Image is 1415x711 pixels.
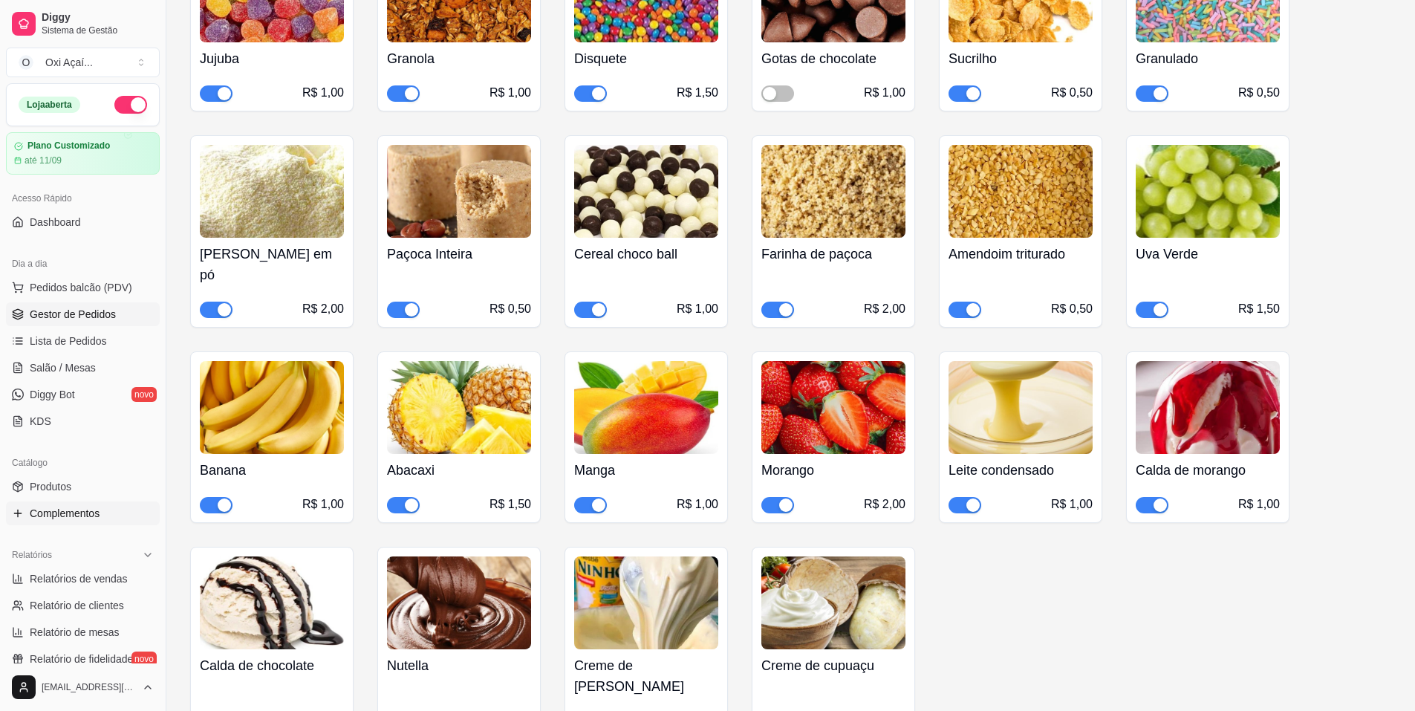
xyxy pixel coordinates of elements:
[1136,244,1280,264] h4: Uva Verde
[302,496,344,513] div: R$ 1,00
[30,360,96,375] span: Salão / Mesas
[1051,496,1093,513] div: R$ 1,00
[19,55,33,70] span: O
[200,244,344,285] h4: [PERSON_NAME] em pó
[302,300,344,318] div: R$ 2,00
[30,506,100,521] span: Complementos
[42,25,154,36] span: Sistema de Gestão
[1136,460,1280,481] h4: Calda de morango
[30,598,124,613] span: Relatório de clientes
[30,414,51,429] span: KDS
[761,556,905,649] img: product-image
[30,571,128,586] span: Relatórios de vendas
[200,556,344,649] img: product-image
[677,300,718,318] div: R$ 1,00
[6,302,160,326] a: Gestor de Pedidos
[574,361,718,454] img: product-image
[761,460,905,481] h4: Morango
[1136,48,1280,69] h4: Granulado
[30,215,81,230] span: Dashboard
[30,625,120,640] span: Relatório de mesas
[200,145,344,238] img: product-image
[200,48,344,69] h4: Jujuba
[6,669,160,705] button: [EMAIL_ADDRESS][DOMAIN_NAME]
[6,6,160,42] a: DiggySistema de Gestão
[864,84,905,102] div: R$ 1,00
[6,647,160,671] a: Relatório de fidelidadenovo
[1136,145,1280,238] img: product-image
[6,620,160,644] a: Relatório de mesas
[200,460,344,481] h4: Banana
[6,475,160,499] a: Produtos
[949,48,1093,69] h4: Sucrilho
[574,556,718,649] img: product-image
[42,11,154,25] span: Diggy
[302,84,344,102] div: R$ 1,00
[6,186,160,210] div: Acesso Rápido
[761,655,905,676] h4: Creme de cupuaçu
[1238,496,1280,513] div: R$ 1,00
[574,655,718,697] h4: Creme de [PERSON_NAME]
[761,48,905,69] h4: Gotas de chocolate
[200,655,344,676] h4: Calda de chocolate
[387,460,531,481] h4: Abacaxi
[761,244,905,264] h4: Farinha de paçoca
[387,145,531,238] img: product-image
[489,496,531,513] div: R$ 1,50
[1238,84,1280,102] div: R$ 0,50
[6,356,160,380] a: Salão / Mesas
[949,145,1093,238] img: product-image
[114,96,147,114] button: Alterar Status
[42,681,136,693] span: [EMAIL_ADDRESS][DOMAIN_NAME]
[6,329,160,353] a: Lista de Pedidos
[30,307,116,322] span: Gestor de Pedidos
[6,252,160,276] div: Dia a dia
[1051,84,1093,102] div: R$ 0,50
[677,84,718,102] div: R$ 1,50
[387,556,531,649] img: product-image
[677,496,718,513] div: R$ 1,00
[200,361,344,454] img: product-image
[864,496,905,513] div: R$ 2,00
[574,48,718,69] h4: Disquete
[12,549,52,561] span: Relatórios
[6,276,160,299] button: Pedidos balcão (PDV)
[6,451,160,475] div: Catálogo
[6,383,160,406] a: Diggy Botnovo
[387,48,531,69] h4: Granola
[27,140,110,152] article: Plano Customizado
[387,361,531,454] img: product-image
[1136,361,1280,454] img: product-image
[761,361,905,454] img: product-image
[489,84,531,102] div: R$ 1,00
[1051,300,1093,318] div: R$ 0,50
[489,300,531,318] div: R$ 0,50
[6,132,160,175] a: Plano Customizadoaté 11/09
[6,567,160,591] a: Relatórios de vendas
[6,48,160,77] button: Select a team
[574,244,718,264] h4: Cereal choco ball
[387,244,531,264] h4: Paçoca Inteira
[30,280,132,295] span: Pedidos balcão (PDV)
[864,300,905,318] div: R$ 2,00
[30,387,75,402] span: Diggy Bot
[387,655,531,676] h4: Nutella
[6,409,160,433] a: KDS
[25,155,62,166] article: até 11/09
[6,501,160,525] a: Complementos
[30,334,107,348] span: Lista de Pedidos
[30,479,71,494] span: Produtos
[6,594,160,617] a: Relatório de clientes
[949,460,1093,481] h4: Leite condensado
[949,361,1093,454] img: product-image
[574,460,718,481] h4: Manga
[949,244,1093,264] h4: Amendoim triturado
[45,55,93,70] div: Oxi Açaí ...
[19,97,80,113] div: Loja aberta
[574,145,718,238] img: product-image
[1238,300,1280,318] div: R$ 1,50
[761,145,905,238] img: product-image
[30,652,133,666] span: Relatório de fidelidade
[6,210,160,234] a: Dashboard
